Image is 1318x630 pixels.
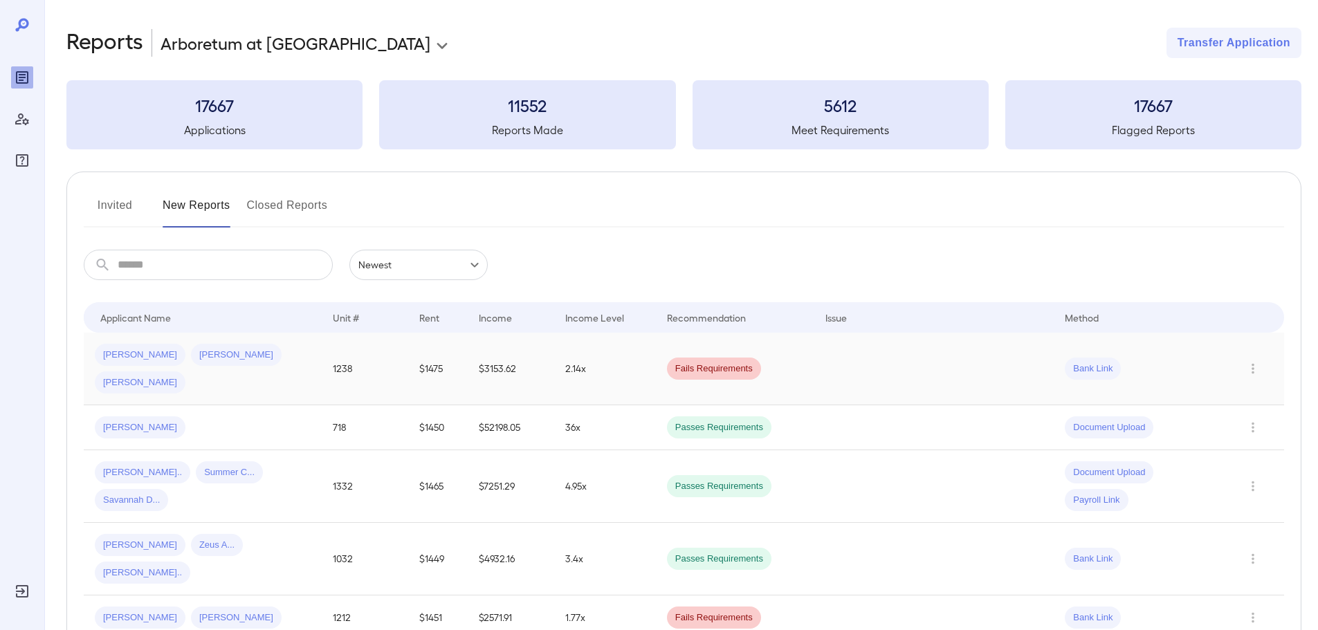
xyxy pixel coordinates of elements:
[667,421,771,434] span: Passes Requirements
[468,405,554,450] td: $52198.05
[408,405,468,450] td: $1450
[693,94,989,116] h3: 5612
[1242,416,1264,438] button: Row Actions
[554,450,655,523] td: 4.95x
[11,580,33,602] div: Log Out
[95,376,185,389] span: [PERSON_NAME]
[667,362,761,376] span: Fails Requirements
[11,66,33,89] div: Reports
[1242,475,1264,497] button: Row Actions
[191,539,243,552] span: Zeus A...
[565,309,624,326] div: Income Level
[100,309,171,326] div: Applicant Name
[322,450,408,523] td: 1332
[349,250,488,280] div: Newest
[667,480,771,493] span: Passes Requirements
[95,539,185,552] span: [PERSON_NAME]
[1005,122,1301,138] h5: Flagged Reports
[322,405,408,450] td: 718
[408,333,468,405] td: $1475
[1166,28,1301,58] button: Transfer Application
[667,309,746,326] div: Recommendation
[825,309,848,326] div: Issue
[333,309,359,326] div: Unit #
[1065,466,1153,479] span: Document Upload
[554,523,655,595] td: 3.4x
[1242,548,1264,570] button: Row Actions
[191,349,282,362] span: [PERSON_NAME]
[66,80,1301,149] summary: 17667Applications11552Reports Made5612Meet Requirements17667Flagged Reports
[1065,362,1121,376] span: Bank Link
[1065,494,1128,507] span: Payroll Link
[11,108,33,130] div: Manage Users
[95,494,168,507] span: Savannah D...
[379,94,675,116] h3: 11552
[322,523,408,595] td: 1032
[161,32,430,54] p: Arboretum at [GEOGRAPHIC_DATA]
[468,523,554,595] td: $4932.16
[408,450,468,523] td: $1465
[11,149,33,172] div: FAQ
[95,421,185,434] span: [PERSON_NAME]
[379,122,675,138] h5: Reports Made
[554,333,655,405] td: 2.14x
[419,309,441,326] div: Rent
[408,523,468,595] td: $1449
[95,566,190,580] span: [PERSON_NAME]..
[554,405,655,450] td: 36x
[1065,611,1121,624] span: Bank Link
[66,94,363,116] h3: 17667
[66,122,363,138] h5: Applications
[667,611,761,624] span: Fails Requirements
[163,194,230,228] button: New Reports
[196,466,263,479] span: Summer C...
[191,611,282,624] span: [PERSON_NAME]
[1065,421,1153,434] span: Document Upload
[95,349,185,362] span: [PERSON_NAME]
[468,450,554,523] td: $7251.29
[84,194,146,228] button: Invited
[95,466,190,479] span: [PERSON_NAME]..
[322,333,408,405] td: 1238
[479,309,512,326] div: Income
[247,194,328,228] button: Closed Reports
[1242,606,1264,629] button: Row Actions
[468,333,554,405] td: $3153.62
[1005,94,1301,116] h3: 17667
[1065,309,1099,326] div: Method
[693,122,989,138] h5: Meet Requirements
[1065,553,1121,566] span: Bank Link
[95,611,185,624] span: [PERSON_NAME]
[1242,358,1264,380] button: Row Actions
[66,28,143,58] h2: Reports
[667,553,771,566] span: Passes Requirements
